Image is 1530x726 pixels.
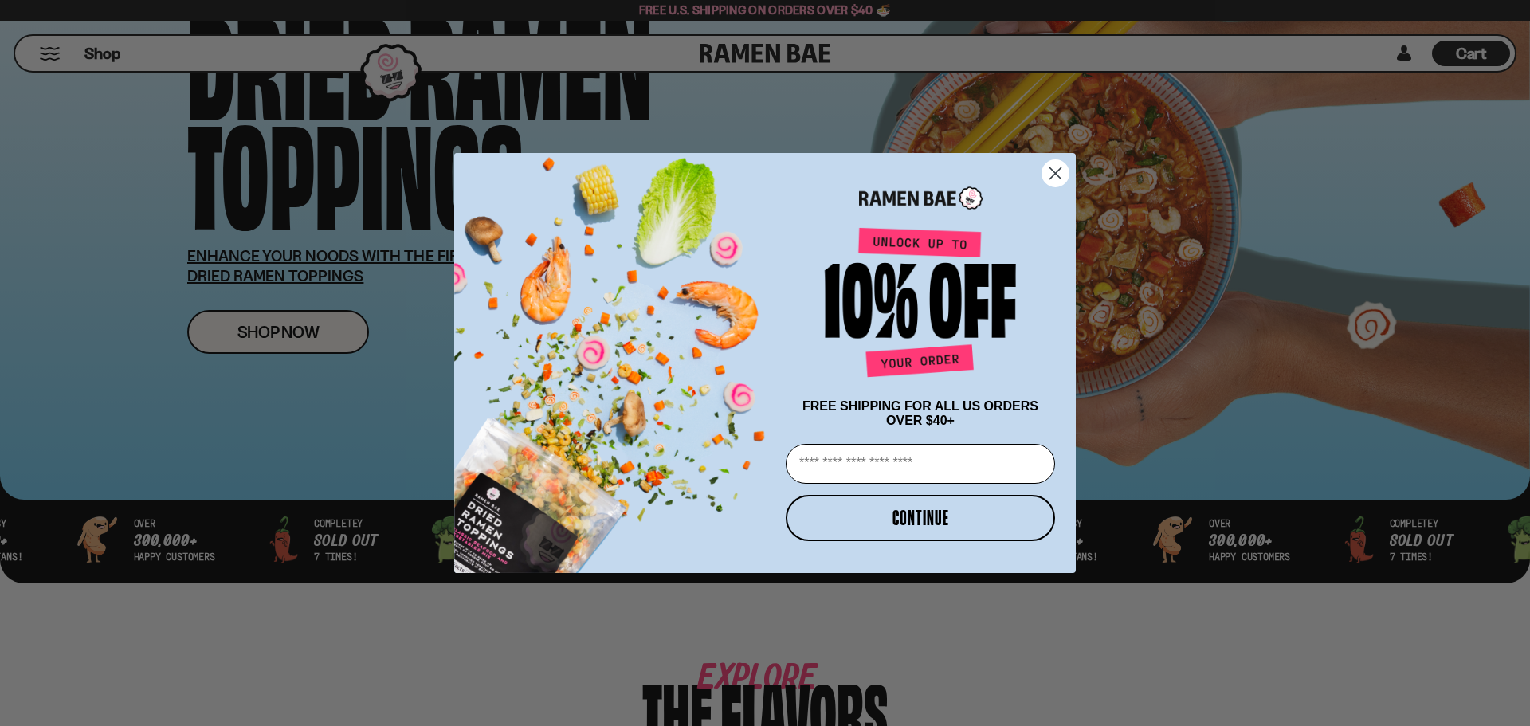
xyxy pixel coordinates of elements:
button: Close dialog [1042,159,1069,187]
img: Unlock up to 10% off [821,227,1020,383]
button: CONTINUE [786,495,1055,541]
span: FREE SHIPPING FOR ALL US ORDERS OVER $40+ [802,399,1038,427]
img: ce7035ce-2e49-461c-ae4b-8ade7372f32c.png [454,139,779,573]
img: Ramen Bae Logo [859,185,983,211]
